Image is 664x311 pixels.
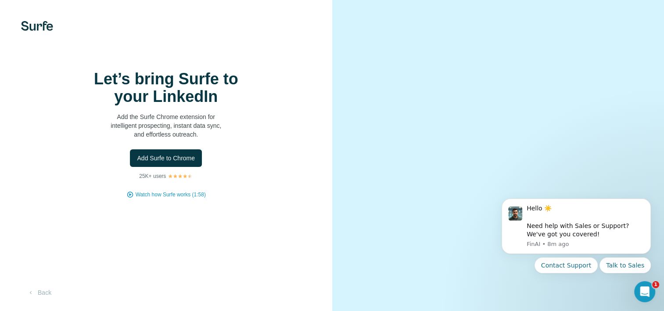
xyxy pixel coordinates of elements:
span: Add Surfe to Chrome [137,154,195,163]
iframe: Intercom live chat [634,281,655,302]
img: Rating Stars [168,174,193,179]
h1: Let’s bring Surfe to your LinkedIn [78,70,254,105]
p: Add the Surfe Chrome extension for intelligent prospecting, instant data sync, and effortless out... [78,112,254,139]
button: Back [21,285,57,300]
iframe: Intercom notifications message [488,188,664,307]
button: Add Surfe to Chrome [130,149,202,167]
img: Surfe's logo [21,21,53,31]
p: 25K+ users [139,172,166,180]
span: 1 [652,281,659,288]
button: Watch how Surfe works (1:58) [136,191,206,199]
